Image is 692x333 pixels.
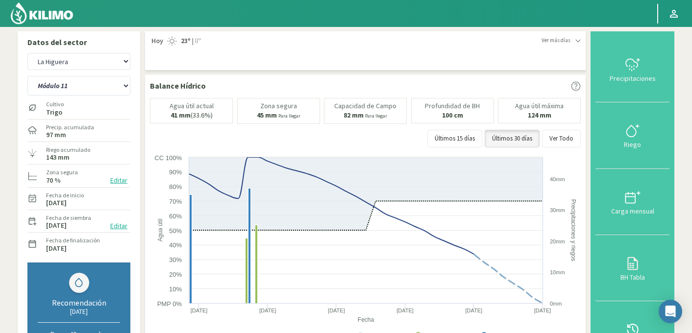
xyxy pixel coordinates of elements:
[46,123,94,132] label: Precip. acumulada
[191,308,208,313] text: [DATE]
[485,130,540,147] button: Últimos 30 días
[278,113,300,119] small: Para llegar
[169,198,182,205] text: 70%
[194,36,201,46] span: 8º
[534,308,551,313] text: [DATE]
[528,111,551,119] b: 124 mm
[169,168,182,176] text: 90%
[46,109,64,116] label: Trigo
[425,102,480,110] p: Profundidad de BH
[550,238,565,244] text: 20mm
[595,235,669,301] button: BH Tabla
[169,271,182,278] text: 20%
[46,200,67,206] label: [DATE]
[328,308,345,313] text: [DATE]
[38,308,120,316] div: [DATE]
[46,145,90,154] label: Riego acumulado
[550,207,565,213] text: 30mm
[334,102,396,110] p: Capacidad de Campo
[171,111,191,119] b: 41 mm
[169,227,182,235] text: 50%
[46,236,100,245] label: Fecha de finalización
[169,256,182,263] text: 30%
[396,308,414,313] text: [DATE]
[169,285,182,293] text: 10%
[550,176,565,182] text: 40mm
[259,308,276,313] text: [DATE]
[46,100,64,109] label: Cultivo
[598,141,667,148] div: Riego
[465,308,482,313] text: [DATE]
[46,154,70,161] label: 143 mm
[260,102,297,110] p: Zona segura
[46,214,91,222] label: Fecha de siembra
[595,169,669,235] button: Carga mensual
[442,111,463,119] b: 100 cm
[170,102,214,110] p: Agua útil actual
[150,36,163,46] span: Hoy
[107,220,130,232] button: Editar
[542,130,581,147] button: Ver Todo
[169,213,182,220] text: 60%
[157,300,182,308] text: PMP 0%
[157,218,164,241] text: Agua útil
[46,132,66,138] label: 97 mm
[595,36,669,102] button: Precipitaciones
[181,36,191,45] strong: 23º
[659,300,682,323] div: Open Intercom Messenger
[46,168,78,177] label: Zona segura
[570,199,577,261] text: Precipitaciones y riegos
[344,111,364,119] b: 82 mm
[46,191,84,200] label: Fecha de inicio
[550,269,565,275] text: 10mm
[46,245,67,252] label: [DATE]
[358,316,374,323] text: Fecha
[598,75,667,82] div: Precipitaciones
[257,111,277,119] b: 45 mm
[365,113,387,119] small: Para llegar
[169,183,182,190] text: 80%
[192,36,194,46] span: |
[46,177,61,184] label: 70 %
[515,102,564,110] p: Agua útil máxima
[10,1,74,25] img: Kilimo
[107,175,130,186] button: Editar
[542,36,570,45] span: Ver más días
[427,130,482,147] button: Últimos 15 días
[154,154,182,162] text: CC 100%
[27,36,130,48] p: Datos del sector
[598,208,667,214] div: Carga mensual
[169,241,182,249] text: 40%
[598,274,667,281] div: BH Tabla
[595,102,669,168] button: Riego
[46,222,67,229] label: [DATE]
[171,112,213,119] p: (33.6%)
[38,298,120,308] div: Recomendación
[550,301,562,307] text: 0mm
[150,80,206,92] p: Balance Hídrico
